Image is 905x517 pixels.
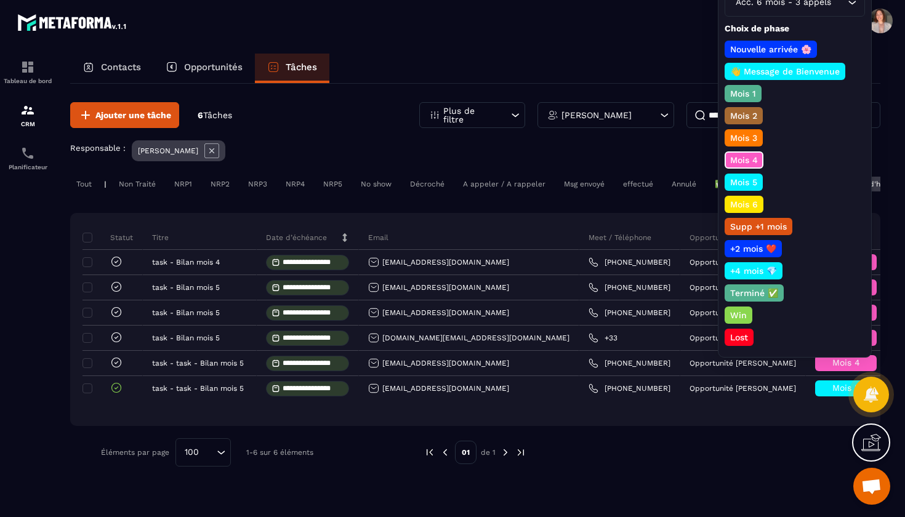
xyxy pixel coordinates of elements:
[70,54,153,83] a: Contacts
[152,258,220,267] p: task - Bilan mois 4
[728,198,760,210] p: Mois 6
[561,111,632,119] p: [PERSON_NAME]
[690,359,796,367] p: Opportunité [PERSON_NAME]
[152,384,244,393] p: task - task - Bilan mois 5
[168,177,198,191] div: NRP1
[280,177,311,191] div: NRP4
[443,106,497,124] p: Plus de filtre
[481,447,496,457] p: de 1
[198,110,232,121] p: 6
[500,447,511,458] img: next
[424,447,435,458] img: prev
[589,308,670,318] a: [PHONE_NUMBER]
[3,121,52,127] p: CRM
[138,146,198,155] p: [PERSON_NAME]
[558,177,611,191] div: Msg envoyé
[203,110,232,120] span: Tâches
[728,43,813,55] p: Nouvelle arrivée 🌸
[368,233,388,242] p: Email
[184,62,243,73] p: Opportunités
[70,143,126,153] p: Responsable :
[690,308,796,317] p: Opportunité [PERSON_NAME]
[666,177,702,191] div: Annulé
[728,265,779,277] p: +4 mois 💎
[266,233,327,242] p: Date d’échéance
[832,383,859,393] span: Mois 5
[728,110,759,122] p: Mois 2
[728,242,778,255] p: +2 mois ❤️
[589,358,670,368] a: [PHONE_NUMBER]
[709,177,730,191] div: ✅
[728,176,759,188] p: Mois 5
[70,177,98,191] div: Tout
[617,177,659,191] div: effectué
[589,333,617,343] a: +33
[175,438,231,467] div: Search for option
[20,146,35,161] img: scheduler
[728,87,758,100] p: Mois 1
[728,331,750,343] p: Lost
[152,359,244,367] p: task - task - Bilan mois 5
[728,220,789,233] p: Supp +1 mois
[690,283,796,292] p: Opportunité [PERSON_NAME]
[690,233,733,242] p: Opportunité
[153,54,255,83] a: Opportunités
[20,103,35,118] img: formation
[204,177,236,191] div: NRP2
[286,62,317,73] p: Tâches
[690,384,796,393] p: Opportunité [PERSON_NAME]
[455,441,477,464] p: 01
[152,308,220,317] p: task - Bilan mois 5
[317,177,348,191] div: NRP5
[690,334,796,342] p: Opportunité [PERSON_NAME]
[101,448,169,457] p: Éléments par page
[3,50,52,94] a: formationformationTableau de bord
[203,446,214,459] input: Search for option
[3,94,52,137] a: formationformationCRM
[355,177,398,191] div: No show
[690,258,796,267] p: Opportunité [PERSON_NAME]
[95,109,171,121] span: Ajouter une tâche
[725,23,865,34] p: Choix de phase
[17,11,128,33] img: logo
[728,154,760,166] p: Mois 4
[515,447,526,458] img: next
[728,132,759,144] p: Mois 3
[728,287,780,299] p: Terminé ✅
[104,180,107,188] p: |
[3,137,52,180] a: schedulerschedulerPlanificateur
[86,233,133,242] p: Statut
[113,177,162,191] div: Non Traité
[728,65,842,78] p: 👋 Message de Bienvenue
[457,177,552,191] div: A appeler / A rappeler
[589,283,670,292] a: [PHONE_NUMBER]
[246,448,313,457] p: 1-6 sur 6 éléments
[101,62,141,73] p: Contacts
[832,358,860,367] span: Mois 4
[853,468,890,505] a: Ouvrir le chat
[589,383,670,393] a: [PHONE_NUMBER]
[589,257,670,267] a: [PHONE_NUMBER]
[242,177,273,191] div: NRP3
[404,177,451,191] div: Décroché
[728,309,749,321] p: Win
[152,283,220,292] p: task - Bilan mois 5
[70,102,179,128] button: Ajouter une tâche
[589,233,651,242] p: Meet / Téléphone
[152,233,169,242] p: Titre
[3,78,52,84] p: Tableau de bord
[3,164,52,170] p: Planificateur
[20,60,35,74] img: formation
[180,446,203,459] span: 100
[440,447,451,458] img: prev
[152,334,220,342] p: task - Bilan mois 5
[255,54,329,83] a: Tâches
